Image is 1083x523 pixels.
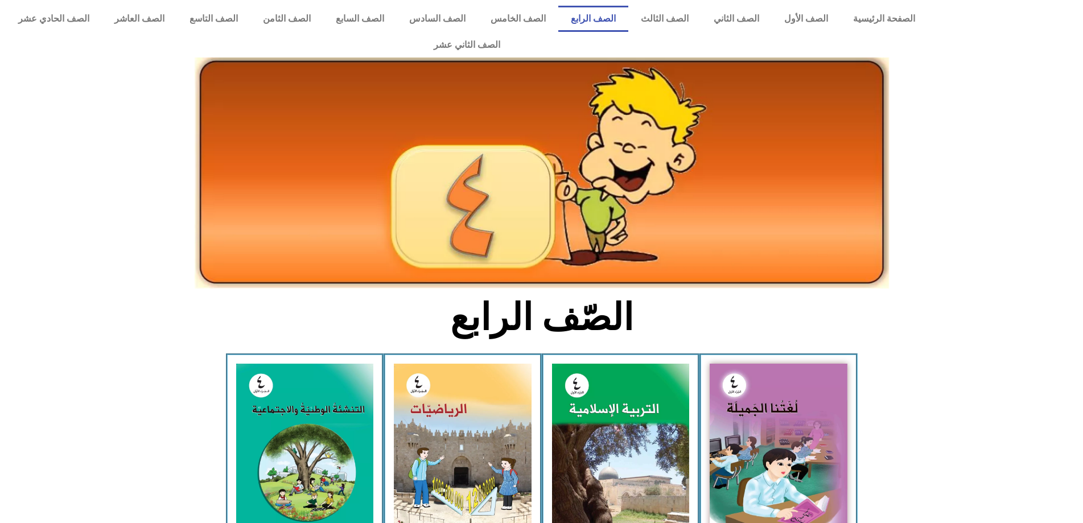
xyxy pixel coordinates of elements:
[397,6,478,32] a: الصف السادس
[772,6,841,32] a: الصف الأول
[6,6,102,32] a: الصف الحادي عشر
[478,6,558,32] a: الصف الخامس
[177,6,250,32] a: الصف التاسع
[558,6,628,32] a: الصف الرابع
[841,6,928,32] a: الصفحة الرئيسية
[628,6,701,32] a: الصف الثالث
[102,6,177,32] a: الصف العاشر
[353,295,730,340] h2: الصّف الرابع
[6,32,928,58] a: الصف الثاني عشر
[250,6,323,32] a: الصف الثامن
[701,6,772,32] a: الصف الثاني
[323,6,397,32] a: الصف السابع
